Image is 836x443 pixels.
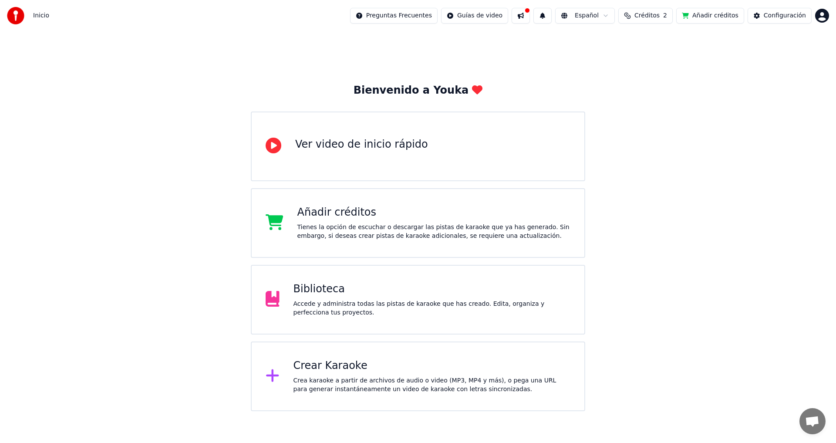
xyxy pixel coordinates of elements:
button: Añadir créditos [676,8,744,24]
div: Biblioteca [293,282,571,296]
div: Bienvenido a Youka [354,84,483,98]
button: Preguntas Frecuentes [350,8,438,24]
div: Ver video de inicio rápido [295,138,428,152]
img: youka [7,7,24,24]
div: Tienes la opción de escuchar o descargar las pistas de karaoke que ya has generado. Sin embargo, ... [297,223,571,240]
div: Añadir créditos [297,206,571,220]
button: Guías de video [441,8,508,24]
span: Inicio [33,11,49,20]
span: Créditos [634,11,660,20]
div: Configuración [764,11,806,20]
span: 2 [663,11,667,20]
nav: breadcrumb [33,11,49,20]
div: Crea karaoke a partir de archivos de audio o video (MP3, MP4 y más), o pega una URL para generar ... [293,376,571,394]
button: Créditos2 [618,8,673,24]
div: Crear Karaoke [293,359,571,373]
div: Chat abierto [799,408,826,434]
button: Configuración [748,8,812,24]
div: Accede y administra todas las pistas de karaoke que has creado. Edita, organiza y perfecciona tus... [293,300,571,317]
